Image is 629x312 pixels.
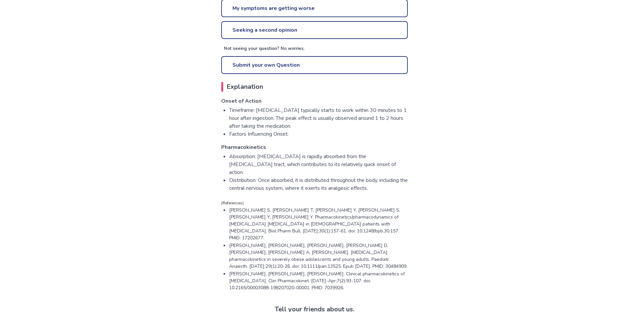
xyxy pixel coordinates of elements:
p: [PERSON_NAME], [PERSON_NAME], [PERSON_NAME], [PERSON_NAME] D, [PERSON_NAME], [PERSON_NAME] A, [PE... [229,242,408,270]
h3: Pharmacokinetics [221,143,408,151]
li: Distribution: Once absorbed, it is distributed throughout the body, including the central nervous... [229,176,408,192]
a: Seeking a second opinion [221,21,408,39]
h2: Explanation [221,82,408,92]
li: Timeframe: [MEDICAL_DATA] typically starts to work within 30 minutes to 1 hour after ingestion. T... [229,106,408,130]
li: Absorption: [MEDICAL_DATA] is rapidly absorbed from the [MEDICAL_DATA] tract, which contributes t... [229,153,408,176]
p: [PERSON_NAME] S, [PERSON_NAME] T, [PERSON_NAME] Y, [PERSON_NAME] S, [PERSON_NAME] Y, [PERSON_NAME... [229,207,408,241]
p: (References) [221,200,408,206]
p: [PERSON_NAME], [PERSON_NAME], [PERSON_NAME]. Clinical pharmacokinetics of [MEDICAL_DATA]. Clin Ph... [229,270,408,291]
a: Submit your own Question [221,56,408,74]
h3: Onset of Action [221,97,408,105]
p: Not seeing your question? No worries. [224,46,408,52]
li: Factors Influencing Onset: [229,130,408,138]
